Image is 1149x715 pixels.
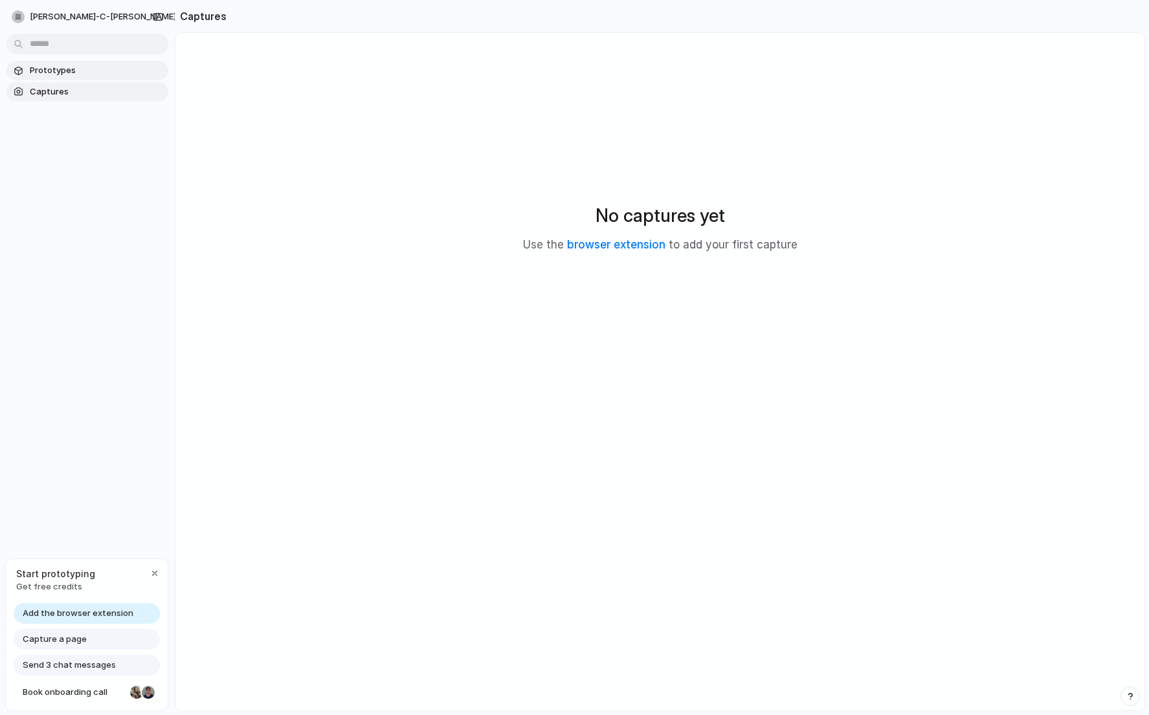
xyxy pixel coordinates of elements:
[129,685,144,700] div: Nicole Kubica
[16,567,95,580] span: Start prototyping
[23,633,87,646] span: Capture a page
[567,238,665,251] a: browser extension
[140,685,156,700] div: Christian Iacullo
[30,10,176,23] span: [PERSON_NAME]-c-[PERSON_NAME]
[175,8,227,24] h2: Captures
[6,61,168,80] a: Prototypes
[596,202,725,229] h2: No captures yet
[6,6,196,27] button: [PERSON_NAME]-c-[PERSON_NAME]
[6,82,168,102] a: Captures
[16,580,95,593] span: Get free credits
[30,85,163,98] span: Captures
[523,237,798,254] p: Use the to add your first capture
[23,686,125,699] span: Book onboarding call
[23,607,133,620] span: Add the browser extension
[23,659,116,672] span: Send 3 chat messages
[14,682,160,703] a: Book onboarding call
[30,64,163,77] span: Prototypes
